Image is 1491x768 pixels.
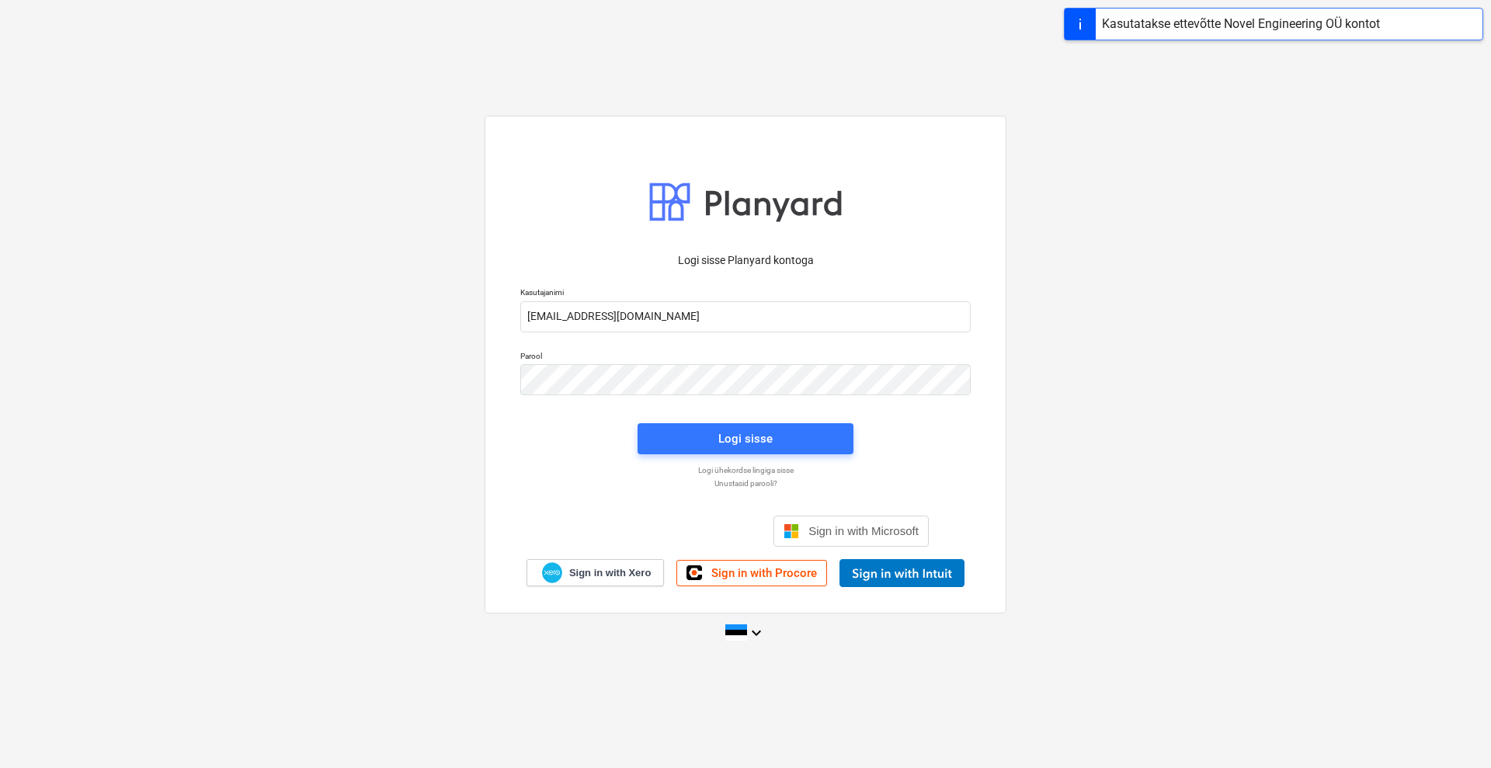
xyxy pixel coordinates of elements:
[711,566,817,580] span: Sign in with Procore
[638,423,853,454] button: Logi sisse
[554,514,769,548] iframe: Sisselogimine Google'i nupu abil
[569,566,651,580] span: Sign in with Xero
[527,559,665,586] a: Sign in with Xero
[784,523,799,539] img: Microsoft logo
[542,562,562,583] img: Xero logo
[1102,15,1380,33] div: Kasutatakse ettevõtte Novel Engineering OÜ kontot
[718,429,773,449] div: Logi sisse
[520,287,971,301] p: Kasutajanimi
[808,524,919,537] span: Sign in with Microsoft
[520,351,971,364] p: Parool
[520,252,971,269] p: Logi sisse Planyard kontoga
[520,301,971,332] input: Kasutajanimi
[513,478,978,488] a: Unustasid parooli?
[676,560,827,586] a: Sign in with Procore
[513,465,978,475] a: Logi ühekordse lingiga sisse
[747,624,766,642] i: keyboard_arrow_down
